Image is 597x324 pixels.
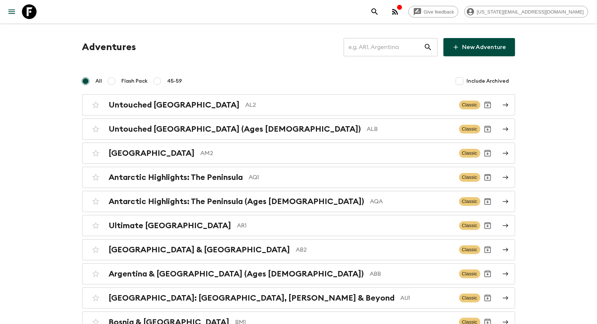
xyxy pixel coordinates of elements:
[109,197,364,206] h2: Antarctic Highlights: The Peninsula (Ages [DEMOGRAPHIC_DATA])
[344,37,424,57] input: e.g. AR1, Argentina
[296,245,453,254] p: AB2
[480,267,495,281] button: Archive
[82,239,515,260] a: [GEOGRAPHIC_DATA] & [GEOGRAPHIC_DATA]AB2ClassicArchive
[480,291,495,305] button: Archive
[82,263,515,285] a: Argentina & [GEOGRAPHIC_DATA] (Ages [DEMOGRAPHIC_DATA])ABBClassicArchive
[367,125,453,133] p: ALB
[109,173,243,182] h2: Antarctic Highlights: The Peninsula
[401,294,453,302] p: AU1
[408,6,458,18] a: Give feedback
[237,221,453,230] p: AR1
[459,197,480,206] span: Classic
[82,167,515,188] a: Antarctic Highlights: The PeninsulaAQ1ClassicArchive
[420,9,458,15] span: Give feedback
[82,40,136,54] h1: Adventures
[459,125,480,133] span: Classic
[459,294,480,302] span: Classic
[367,4,382,19] button: search adventures
[109,221,231,230] h2: Ultimate [GEOGRAPHIC_DATA]
[480,98,495,112] button: Archive
[109,245,290,255] h2: [GEOGRAPHIC_DATA] & [GEOGRAPHIC_DATA]
[480,170,495,185] button: Archive
[109,148,195,158] h2: [GEOGRAPHIC_DATA]
[82,94,515,116] a: Untouched [GEOGRAPHIC_DATA]AL2ClassicArchive
[82,215,515,236] a: Ultimate [GEOGRAPHIC_DATA]AR1ClassicArchive
[246,101,453,109] p: AL2
[249,173,453,182] p: AQ1
[459,101,480,109] span: Classic
[82,143,515,164] a: [GEOGRAPHIC_DATA]AM2ClassicArchive
[201,149,453,158] p: AM2
[459,173,480,182] span: Classic
[459,221,480,230] span: Classic
[109,269,364,279] h2: Argentina & [GEOGRAPHIC_DATA] (Ages [DEMOGRAPHIC_DATA])
[109,293,395,303] h2: [GEOGRAPHIC_DATA]: [GEOGRAPHIC_DATA], [PERSON_NAME] & Beyond
[109,124,361,134] h2: Untouched [GEOGRAPHIC_DATA] (Ages [DEMOGRAPHIC_DATA])
[480,122,495,136] button: Archive
[82,287,515,309] a: [GEOGRAPHIC_DATA]: [GEOGRAPHIC_DATA], [PERSON_NAME] & BeyondAU1ClassicArchive
[122,78,148,85] span: Flash Pack
[82,191,515,212] a: Antarctic Highlights: The Peninsula (Ages [DEMOGRAPHIC_DATA])AQAClassicArchive
[459,270,480,278] span: Classic
[480,194,495,209] button: Archive
[82,118,515,140] a: Untouched [GEOGRAPHIC_DATA] (Ages [DEMOGRAPHIC_DATA])ALBClassicArchive
[480,218,495,233] button: Archive
[464,6,588,18] div: [US_STATE][EMAIL_ADDRESS][DOMAIN_NAME]
[4,4,19,19] button: menu
[167,78,182,85] span: 45-59
[370,270,453,278] p: ABB
[467,78,509,85] span: Include Archived
[480,146,495,161] button: Archive
[459,149,480,158] span: Classic
[443,38,515,56] a: New Adventure
[370,197,453,206] p: AQA
[459,245,480,254] span: Classic
[96,78,102,85] span: All
[109,100,240,110] h2: Untouched [GEOGRAPHIC_DATA]
[480,242,495,257] button: Archive
[473,9,588,15] span: [US_STATE][EMAIL_ADDRESS][DOMAIN_NAME]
